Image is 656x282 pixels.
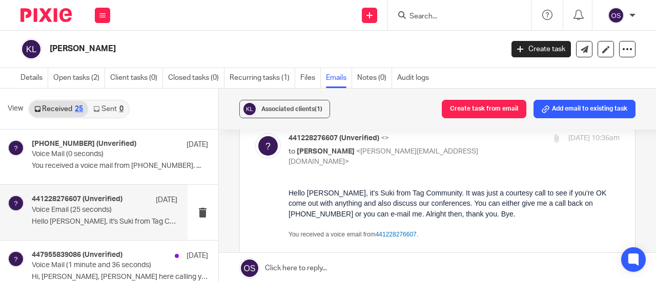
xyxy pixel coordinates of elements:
[32,261,173,270] p: Voice Mail (1 minute and 36 seconds)
[326,68,352,88] a: Emails
[20,68,48,88] a: Details
[300,68,321,88] a: Files
[32,218,177,226] p: Hello [PERSON_NAME], it's Suki from Tag Community. It...
[187,140,208,150] p: [DATE]
[357,68,392,88] a: Notes (0)
[261,106,322,112] span: Associated clients
[20,38,42,60] img: svg%3E
[408,12,501,21] input: Search
[187,251,208,261] p: [DATE]
[8,103,23,114] span: View
[397,68,434,88] a: Audit logs
[32,162,208,170] p: You received a voice mail from [PHONE_NUMBER]. ...
[8,251,24,267] img: %3E %3Ctext x='21' fill='%23ffffff' font-family='aktiv-grotesk,-apple-system,BlinkMacSystemFont,S...
[110,68,163,88] a: Client tasks (0)
[119,105,124,113] div: 0
[156,195,177,205] p: [DATE]
[32,273,208,281] p: Hi, [PERSON_NAME], [PERSON_NAME] here calling you kind of walk...
[87,43,128,50] a: 441228276607
[315,106,322,112] span: (1)
[8,195,24,211] img: %3E %3Ctext x='21' fill='%23ffffff' font-family='aktiv-grotesk,-apple-system,BlinkMacSystemFont,S...
[442,100,526,118] button: Create task from email
[168,68,224,88] a: Closed tasks (0)
[29,101,88,117] a: Received25
[534,100,635,118] button: Add email to existing task
[230,68,295,88] a: Recurring tasks (1)
[32,150,173,159] p: Voice Mail (0 seconds)
[75,105,83,113] div: 25
[608,7,624,24] img: svg%3E
[20,8,72,22] img: Pixie
[32,206,148,214] p: Voice Email (25 seconds)
[53,68,105,88] a: Open tasks (2)
[289,148,295,155] span: to
[88,101,128,117] a: Sent0
[568,133,620,144] p: [DATE] 10:36am
[255,133,281,159] img: %3E %3Ctext x='21' fill='%23ffffff' font-family='aktiv-grotesk,-apple-system,BlinkMacSystemFont,S...
[239,100,330,118] button: Associated clients(1)
[32,140,136,148] h4: [PHONE_NUMBER] (Unverified)
[32,195,122,204] h4: 441228276607 (Unverified)
[32,251,122,259] h4: 447955839086 (Unverified)
[381,135,389,142] span: <>
[8,140,24,156] img: %3E %3Ctext x='21' fill='%23ffffff' font-family='aktiv-grotesk,-apple-system,BlinkMacSystemFont,S...
[50,44,407,54] h2: [PERSON_NAME]
[297,148,355,155] span: [PERSON_NAME]
[289,135,379,142] span: 441228276607 (Unverified)
[511,41,571,57] a: Create task
[242,101,257,117] img: svg%3E
[289,148,478,166] span: <[PERSON_NAME][EMAIL_ADDRESS][DOMAIN_NAME]>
